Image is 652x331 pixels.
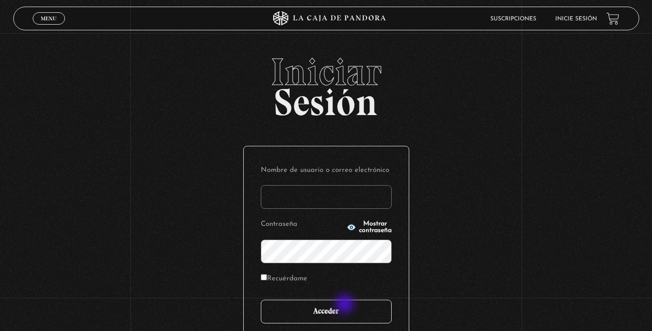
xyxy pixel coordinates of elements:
[13,53,639,91] span: Iniciar
[13,53,639,114] h2: Sesión
[261,272,307,286] label: Recuérdame
[606,12,619,25] a: View your shopping cart
[261,274,267,280] input: Recuérdame
[261,300,392,323] input: Acceder
[37,24,60,30] span: Cerrar
[347,221,392,234] button: Mostrar contraseña
[261,163,392,178] label: Nombre de usuario o correo electrónico
[261,217,344,232] label: Contraseña
[555,16,597,22] a: Inicie sesión
[359,221,392,234] span: Mostrar contraseña
[490,16,536,22] a: Suscripciones
[41,16,56,21] span: Menu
